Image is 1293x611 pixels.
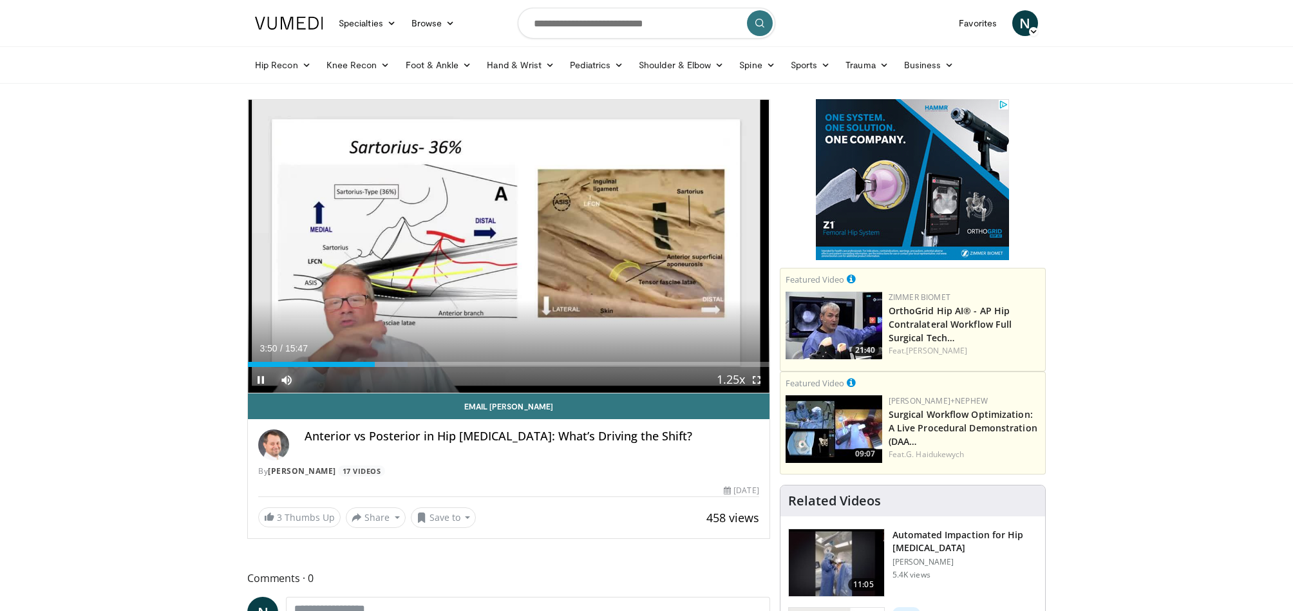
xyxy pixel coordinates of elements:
[896,52,962,78] a: Business
[331,10,404,36] a: Specialties
[247,52,319,78] a: Hip Recon
[906,449,964,460] a: G. Haidukewych
[280,343,283,353] span: /
[786,274,844,285] small: Featured Video
[258,507,341,527] a: 3 Thumbs Up
[248,393,769,419] a: Email [PERSON_NAME]
[889,395,988,406] a: [PERSON_NAME]+Nephew
[277,511,282,523] span: 3
[786,292,882,359] img: 96a9cbbb-25ee-4404-ab87-b32d60616ad7.150x105_q85_crop-smart_upscale.jpg
[346,507,406,528] button: Share
[889,449,1040,460] div: Feat.
[258,465,759,477] div: By
[786,395,882,463] img: bcfc90b5-8c69-4b20-afee-af4c0acaf118.150x105_q85_crop-smart_upscale.jpg
[724,485,759,496] div: [DATE]
[562,52,631,78] a: Pediatrics
[274,367,299,393] button: Mute
[260,343,277,353] span: 3:50
[479,52,562,78] a: Hand & Wrist
[247,570,770,587] span: Comments 0
[631,52,731,78] a: Shoulder & Elbow
[319,52,398,78] a: Knee Recon
[258,429,289,460] img: Avatar
[1012,10,1038,36] a: N
[248,100,769,393] video-js: Video Player
[411,507,477,528] button: Save to
[892,557,1037,567] p: [PERSON_NAME]
[851,448,879,460] span: 09:07
[889,345,1040,357] div: Feat.
[404,10,463,36] a: Browse
[838,52,896,78] a: Trauma
[816,99,1009,260] iframe: Advertisement
[889,408,1037,447] a: Surgical Workflow Optimization: A Live Procedural Demonstration (DAA…
[788,493,881,509] h4: Related Videos
[268,465,336,476] a: [PERSON_NAME]
[848,578,879,591] span: 11:05
[248,362,769,367] div: Progress Bar
[338,465,385,476] a: 17 Videos
[786,395,882,463] a: 09:07
[706,510,759,525] span: 458 views
[398,52,480,78] a: Foot & Ankle
[889,292,950,303] a: Zimmer Biomet
[731,52,782,78] a: Spine
[786,292,882,359] a: 21:40
[255,17,323,30] img: VuMedi Logo
[718,367,744,393] button: Playback Rate
[892,570,930,580] p: 5.4K views
[788,529,1037,597] a: 11:05 Automated Impaction for Hip [MEDICAL_DATA] [PERSON_NAME] 5.4K views
[248,367,274,393] button: Pause
[783,52,838,78] a: Sports
[786,377,844,389] small: Featured Video
[518,8,775,39] input: Search topics, interventions
[285,343,308,353] span: 15:47
[906,345,967,356] a: [PERSON_NAME]
[889,305,1012,344] a: OrthoGrid Hip AI® - AP Hip Contralateral Workflow Full Surgical Tech…
[305,429,759,444] h4: Anterior vs Posterior in Hip [MEDICAL_DATA]: What’s Driving the Shift?
[744,367,769,393] button: Fullscreen
[951,10,1005,36] a: Favorites
[789,529,884,596] img: b92808f7-0bd1-4e91-936d-56efdd9aa340.150x105_q85_crop-smart_upscale.jpg
[851,344,879,356] span: 21:40
[892,529,1037,554] h3: Automated Impaction for Hip [MEDICAL_DATA]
